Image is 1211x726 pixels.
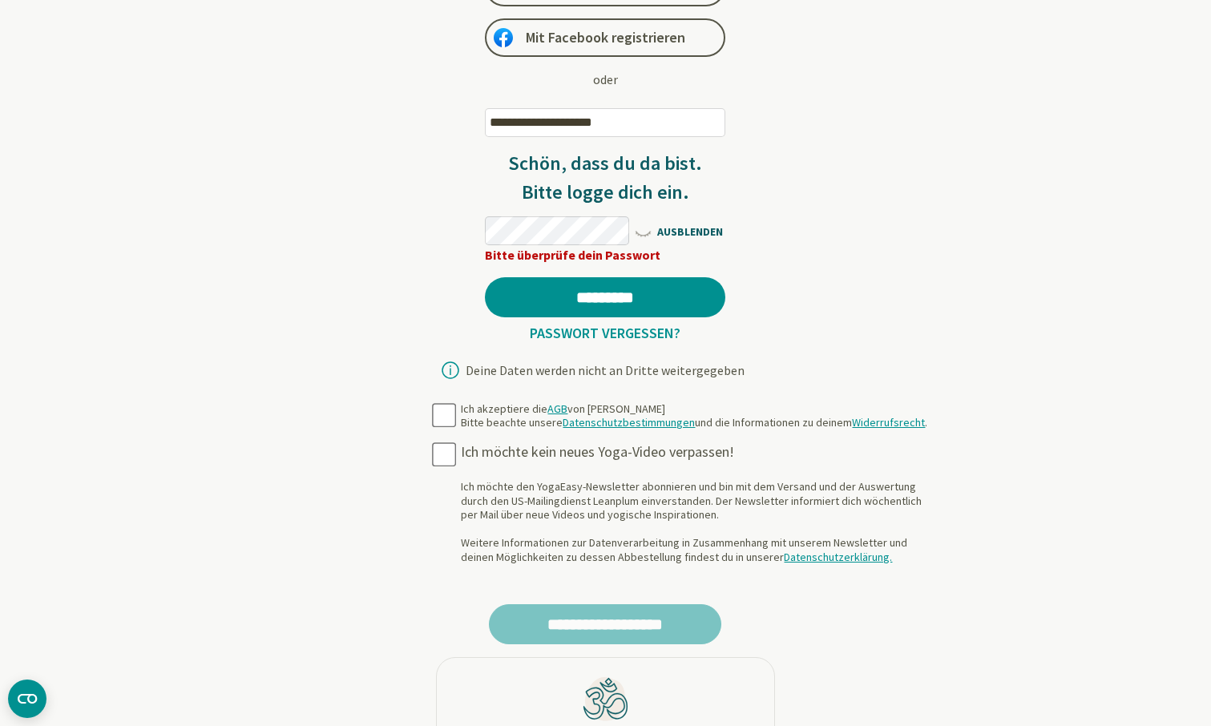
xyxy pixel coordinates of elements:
[8,680,46,718] button: CMP-Widget öffnen
[547,401,567,416] a: AGB
[633,220,725,240] span: AUSBLENDEN
[523,324,687,342] a: Passwort vergessen?
[784,550,892,564] a: Datenschutzerklärung.
[563,415,695,430] a: Datenschutzbestimmungen
[461,402,927,430] div: Ich akzeptiere die von [PERSON_NAME] Bitte beachte unsere und die Informationen zu deinem .
[461,443,935,462] div: Ich möchte kein neues Yoga-Video verpassen!
[466,364,745,377] div: Deine Daten werden nicht an Dritte weitergegeben
[485,18,725,57] a: Mit Facebook registrieren
[461,480,935,564] div: Ich möchte den YogaEasy-Newsletter abonnieren und bin mit dem Versand und der Auswertung durch de...
[526,28,685,47] span: Mit Facebook registrieren
[852,415,925,430] a: Widerrufsrecht
[593,70,618,89] div: oder
[485,149,725,207] h3: Schön, dass du da bist. Bitte logge dich ein.
[485,245,725,264] div: Bitte überprüfe dein Passwort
